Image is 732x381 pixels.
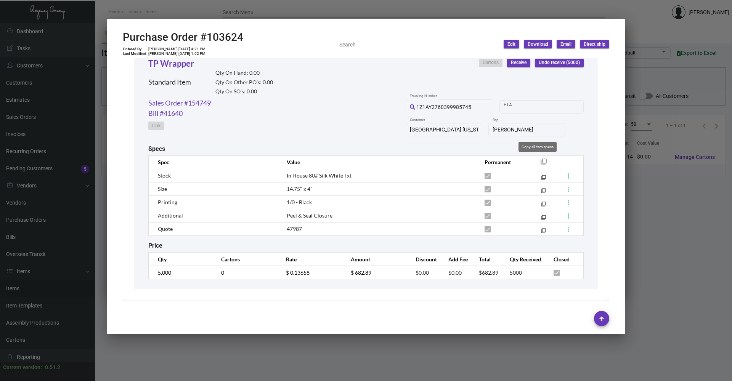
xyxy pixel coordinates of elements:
[152,123,161,129] span: Link
[534,104,570,110] input: End date
[479,59,502,67] button: Cartons
[541,203,546,208] mat-icon: filter_none
[158,212,183,219] span: Additional
[343,253,408,266] th: Amount
[507,59,530,67] button: Receive
[148,47,206,51] td: [PERSON_NAME] [DATE] 4:21 PM
[123,51,148,56] td: Last Modified:
[416,104,471,110] span: 1Z1AY2760399985745
[148,108,183,118] a: Bill #41640
[528,41,548,48] span: Download
[541,176,546,181] mat-icon: filter_none
[479,269,498,276] span: $682.89
[471,253,502,266] th: Total
[149,155,279,169] th: Spec
[477,155,529,169] th: Permanent
[148,51,206,56] td: [PERSON_NAME] [DATE] 1:02 PM
[557,40,575,48] button: Email
[148,98,211,108] a: Sales Order #154749
[510,269,522,276] span: 5000
[287,186,313,192] span: 14.75" x 4"
[148,242,162,249] h2: Price
[158,172,171,179] span: Stock
[524,40,552,48] button: Download
[539,59,580,66] span: Undo receive (5000)
[287,226,302,232] span: 47987
[287,199,312,205] span: 1/0 - Black
[546,253,583,266] th: Closed
[541,230,546,235] mat-icon: filter_none
[158,226,173,232] span: Quote
[507,41,515,48] span: Edit
[279,155,477,169] th: Value
[148,145,165,152] h2: Specs
[535,59,584,67] button: Undo receive (5000)
[149,253,213,266] th: Qty
[580,40,609,48] button: Direct ship
[483,59,499,66] span: Cartons
[123,47,148,51] td: Entered By:
[560,41,571,48] span: Email
[416,269,429,276] span: $0.00
[148,78,191,86] h2: Standard Item
[541,216,546,221] mat-icon: filter_none
[511,59,527,66] span: Receive
[441,253,471,266] th: Add Fee
[504,104,527,110] input: Start date
[502,253,546,266] th: Qty Received
[213,253,278,266] th: Cartons
[148,58,194,69] a: TP Wrapper
[148,122,164,130] button: Link
[3,363,42,371] div: Current version:
[123,31,243,44] h2: Purchase Order #103624
[158,186,167,192] span: Size
[215,88,273,95] h2: Qty On SO’s: 0.00
[584,41,605,48] span: Direct ship
[215,70,273,76] h2: Qty On Hand: 0.00
[518,142,557,152] div: Copy all item specs
[541,161,547,167] mat-icon: filter_none
[278,253,343,266] th: Rate
[408,253,441,266] th: Discount
[287,212,332,219] span: Peel & Seal Closure
[45,363,60,371] div: 0.51.2
[215,79,273,86] h2: Qty On Other PO’s: 0.00
[287,172,352,179] span: In House 80# Silk White Txt
[504,40,519,48] button: Edit
[541,190,546,195] mat-icon: filter_none
[448,269,462,276] span: $0.00
[158,199,177,205] span: Printing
